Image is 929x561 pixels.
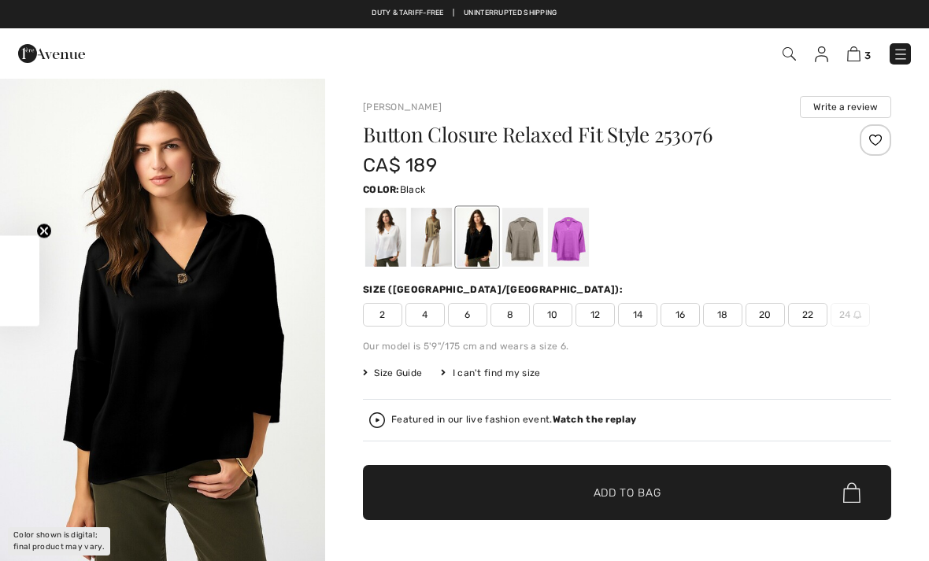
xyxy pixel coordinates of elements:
[365,208,406,267] div: Vanilla 30
[363,465,891,520] button: Add to Bag
[548,208,589,267] div: Cosmos
[864,50,871,61] span: 3
[853,311,861,319] img: ring-m.svg
[843,482,861,503] img: Bag.svg
[800,96,891,118] button: Write a review
[457,208,498,267] div: Black
[441,366,540,380] div: I can't find my size
[815,46,828,62] img: My Info
[363,282,626,297] div: Size ([GEOGRAPHIC_DATA]/[GEOGRAPHIC_DATA]):
[363,303,402,327] span: 2
[363,184,400,195] span: Color:
[405,303,445,327] span: 4
[369,412,385,428] img: Watch the replay
[400,184,426,195] span: Black
[594,485,661,501] span: Add to Bag
[788,303,827,327] span: 22
[490,303,530,327] span: 8
[18,38,85,69] img: 1ère Avenue
[363,101,442,113] a: [PERSON_NAME]
[847,44,871,63] a: 3
[746,303,785,327] span: 20
[553,414,637,425] strong: Watch the replay
[18,45,85,60] a: 1ère Avenue
[893,46,909,62] img: Menu
[36,223,52,238] button: Close teaser
[661,303,700,327] span: 16
[391,415,636,425] div: Featured in our live fashion event.
[363,154,437,176] span: CA$ 189
[618,303,657,327] span: 14
[703,303,742,327] span: 18
[576,303,615,327] span: 12
[363,366,422,380] span: Size Guide
[8,527,110,555] div: Color shown is digital; final product may vary.
[411,208,452,267] div: Java
[502,208,543,267] div: Moonstone
[847,46,861,61] img: Shopping Bag
[363,339,891,353] div: Our model is 5'9"/175 cm and wears a size 6.
[533,303,572,327] span: 10
[831,303,870,327] span: 24
[448,303,487,327] span: 6
[363,124,803,145] h1: Button Closure Relaxed Fit Style 253076
[783,47,796,61] img: Search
